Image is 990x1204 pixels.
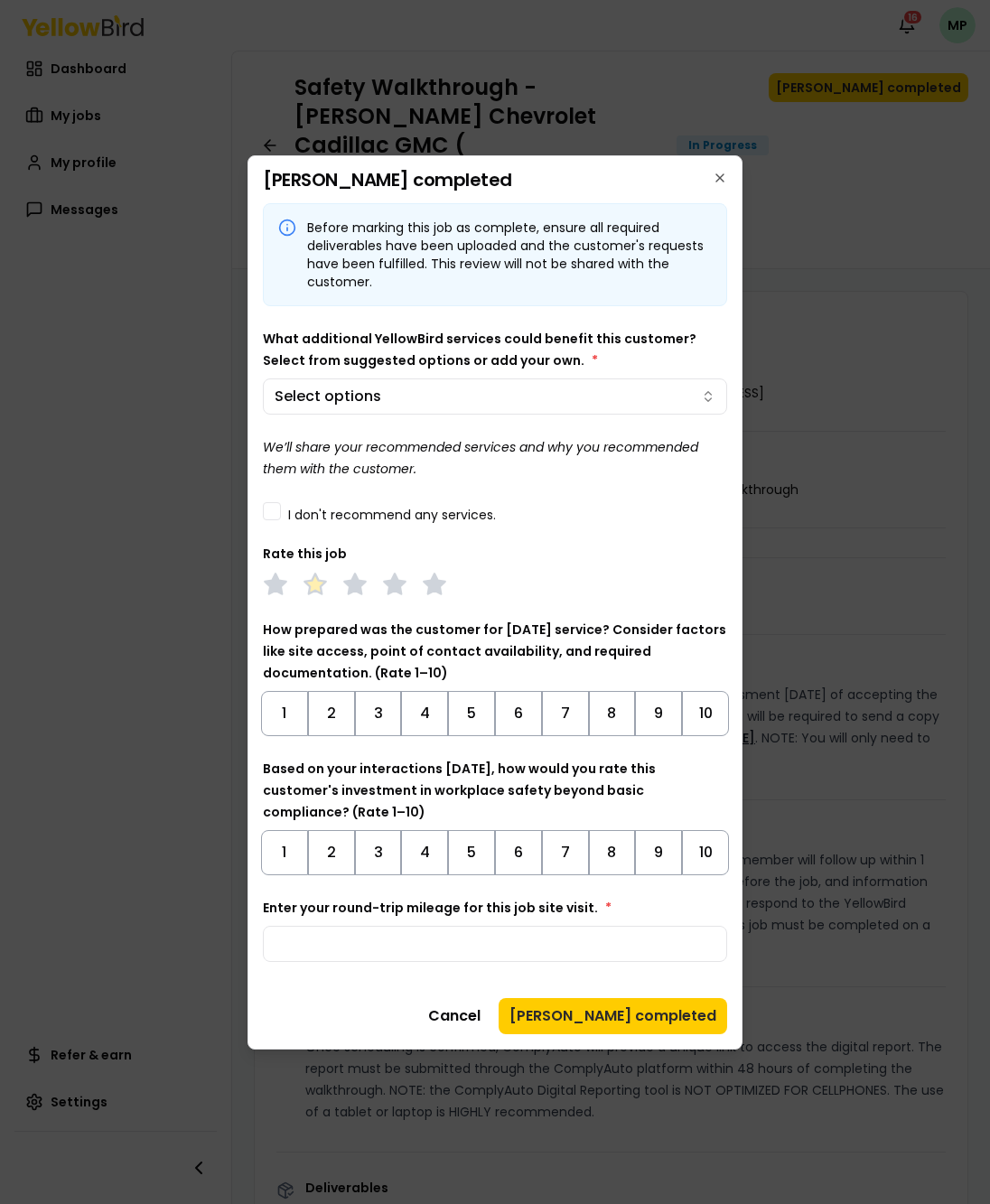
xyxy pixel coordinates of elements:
[263,760,656,821] label: Based on your interactions [DATE], how would you rate this customer's investment in workplace saf...
[682,830,729,875] button: Toggle 10
[417,998,491,1034] button: Cancel
[308,830,355,875] button: Toggle 2
[263,621,726,682] label: How prepared was the customer for [DATE] service? Consider factors like site access, point of con...
[263,171,727,189] h2: [PERSON_NAME] completed
[275,386,381,407] span: Select options
[589,691,636,736] button: Toggle 8
[635,830,682,875] button: Toggle 9
[308,691,355,736] button: Toggle 2
[589,830,636,875] button: Toggle 8
[682,691,729,736] button: Toggle 10
[401,830,448,875] button: Toggle 4
[448,830,495,875] button: Toggle 5
[263,330,696,369] label: What additional YellowBird services could benefit this customer? Select from suggested options or...
[495,691,542,736] button: Toggle 6
[263,378,727,415] button: Select options
[401,691,448,736] button: Toggle 4
[635,691,682,736] button: Toggle 9
[448,691,495,736] button: Toggle 5
[288,509,496,521] label: I don't recommend any services.
[263,899,612,917] label: Enter your round-trip mileage for this job site visit.
[495,830,542,875] button: Toggle 6
[263,438,698,478] i: We’ll share your recommended services and why you recommended them with the customer.
[542,830,589,875] button: Toggle 7
[355,691,402,736] button: Toggle 3
[542,691,589,736] button: Toggle 7
[263,545,347,563] label: Rate this job
[355,830,402,875] button: Toggle 3
[307,219,712,291] div: Before marking this job as complete, ensure all required deliverables have been uploaded and the ...
[499,998,727,1034] button: [PERSON_NAME] completed
[261,691,308,736] button: Toggle 1
[261,830,308,875] button: Toggle 1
